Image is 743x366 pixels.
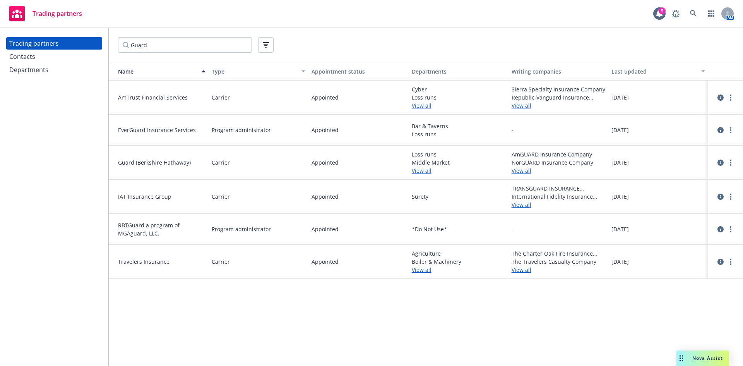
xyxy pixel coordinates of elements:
[118,221,205,237] span: RBTGuard a program of MGAguard, LLC.
[209,62,308,81] button: Type
[512,150,605,158] span: AmGUARD Insurance Company
[716,192,725,201] a: circleInformation
[668,6,683,21] a: Report a Bug
[692,355,723,361] span: Nova Assist
[412,67,505,76] div: Departments
[716,225,725,234] a: circleInformation
[512,101,605,110] a: View all
[6,64,102,76] a: Departments
[312,158,339,167] span: Appointed
[9,37,59,50] div: Trading partners
[512,266,605,274] a: View all
[212,158,230,167] span: Carrier
[212,126,271,134] span: Program administrator
[512,93,605,101] span: Republic-Vanguard Insurance Company
[512,192,605,201] span: International Fidelity Insurance Company
[212,258,230,266] span: Carrier
[512,184,605,192] span: TRANSGUARD INSURANCE COMPANY OF AMERICA, INC.
[611,192,629,201] span: [DATE]
[726,192,735,201] a: more
[512,167,605,175] a: View all
[212,93,230,101] span: Carrier
[312,93,339,101] span: Appointed
[412,249,505,258] span: Agriculture
[726,158,735,167] a: more
[112,67,197,76] div: Name
[611,158,629,167] span: [DATE]
[512,258,605,266] span: The Travelers Casualty Company
[6,50,102,63] a: Contacts
[312,126,339,134] span: Appointed
[412,93,505,101] span: Loss runs
[312,67,405,76] div: Appointment status
[118,37,252,53] input: Filter by keyword...
[716,158,725,167] a: circleInformation
[409,62,508,81] button: Departments
[704,6,719,21] a: Switch app
[312,225,339,233] span: Appointed
[118,158,205,167] span: Guard (Berkshire Hathaway)
[716,93,725,102] a: circleInformation
[412,225,505,233] span: *Do Not Use*
[212,67,297,76] div: Type
[412,85,505,93] span: Cyber
[512,158,605,167] span: NorGUARD Insurance Company
[508,62,608,81] button: Writing companies
[118,258,205,266] span: Travelers Insurance
[611,126,629,134] span: [DATE]
[412,150,505,158] span: Loss runs
[9,50,35,63] div: Contacts
[6,3,85,24] a: Trading partners
[412,101,505,110] a: View all
[312,258,339,266] span: Appointed
[412,258,505,266] span: Boiler & Machinery
[412,158,505,167] span: Middle Market
[412,167,505,175] a: View all
[118,93,205,101] span: AmTrust Financial Services
[512,126,514,134] span: -
[308,62,408,81] button: Appointment status
[33,10,82,17] span: Trading partners
[118,192,205,201] span: IAT Insurance Group
[512,225,514,233] span: -
[611,258,629,266] span: [DATE]
[611,225,629,233] span: [DATE]
[512,201,605,209] a: View all
[109,62,209,81] button: Name
[608,62,708,81] button: Last updated
[676,351,686,366] div: Drag to move
[412,266,505,274] a: View all
[412,192,505,201] span: Surety
[611,93,629,101] span: [DATE]
[686,6,701,21] a: Search
[726,93,735,102] a: more
[716,257,725,266] a: circleInformation
[9,64,48,76] div: Departments
[611,67,697,76] div: Last updated
[512,67,605,76] div: Writing companies
[312,192,339,201] span: Appointed
[212,225,271,233] span: Program administrator
[118,126,205,134] span: EverGuard Insurance Services
[212,192,230,201] span: Carrier
[6,37,102,50] a: Trading partners
[412,130,505,138] span: Loss runs
[676,351,729,366] button: Nova Assist
[726,257,735,266] a: more
[716,125,725,135] a: circleInformation
[412,122,505,130] span: Bar & Taverns
[726,125,735,135] a: more
[512,85,605,93] span: Sierra Specialty Insurance Company
[659,7,666,14] div: 5
[512,249,605,258] span: The Charter Oak Fire Insurance Company
[726,225,735,234] a: more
